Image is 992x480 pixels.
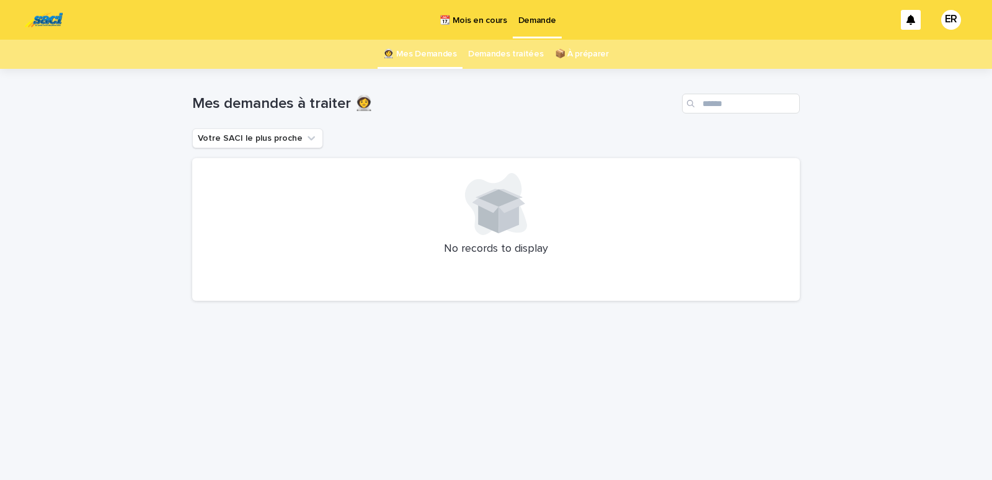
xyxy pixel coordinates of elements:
[383,40,457,69] a: 👩‍🚀 Mes Demandes
[682,94,800,113] input: Search
[555,40,609,69] a: 📦 À préparer
[941,10,961,30] div: ER
[25,7,63,32] img: UC29JcTLQ3GheANZ19ks
[207,242,785,256] p: No records to display
[192,95,677,113] h1: Mes demandes à traiter 👩‍🚀
[192,128,323,148] button: Votre SACI le plus proche
[468,40,544,69] a: Demandes traitées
